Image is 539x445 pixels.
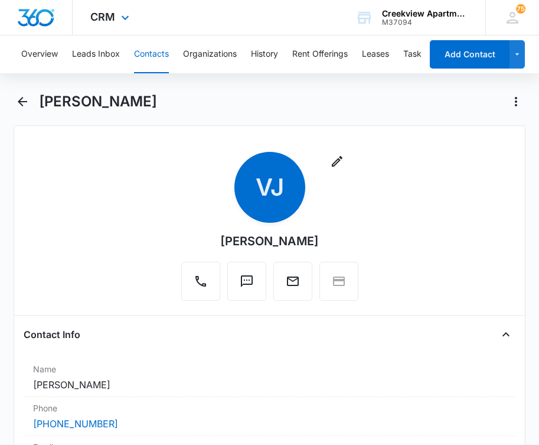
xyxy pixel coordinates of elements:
button: Contacts [134,35,169,73]
div: Phone[PHONE_NUMBER] [24,397,515,436]
button: Leads Inbox [72,35,120,73]
button: Leases [362,35,389,73]
label: Name [33,363,506,375]
button: Call [181,262,220,301]
h4: Contact Info [24,327,80,342]
div: account name [382,9,468,18]
span: VJ [234,152,305,223]
div: account id [382,18,468,27]
button: Text [227,262,266,301]
a: [PHONE_NUMBER] [33,417,118,431]
button: Overview [21,35,58,73]
button: History [251,35,278,73]
div: Name[PERSON_NAME] [24,358,515,397]
dd: [PERSON_NAME] [33,378,506,392]
h1: [PERSON_NAME] [39,93,157,111]
button: Add Contact [430,40,509,69]
a: Call [181,280,220,290]
button: Tasks [403,35,426,73]
a: Text [227,280,266,290]
button: Back [14,92,32,111]
span: 75 [516,4,525,14]
button: Email [273,262,312,301]
div: [PERSON_NAME] [220,232,319,250]
span: CRM [90,11,115,23]
a: Email [273,280,312,290]
button: Actions [507,92,525,111]
button: Close [496,325,515,344]
button: Rent Offerings [292,35,348,73]
label: Phone [33,402,506,414]
div: notifications count [516,4,525,14]
button: Organizations [183,35,237,73]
